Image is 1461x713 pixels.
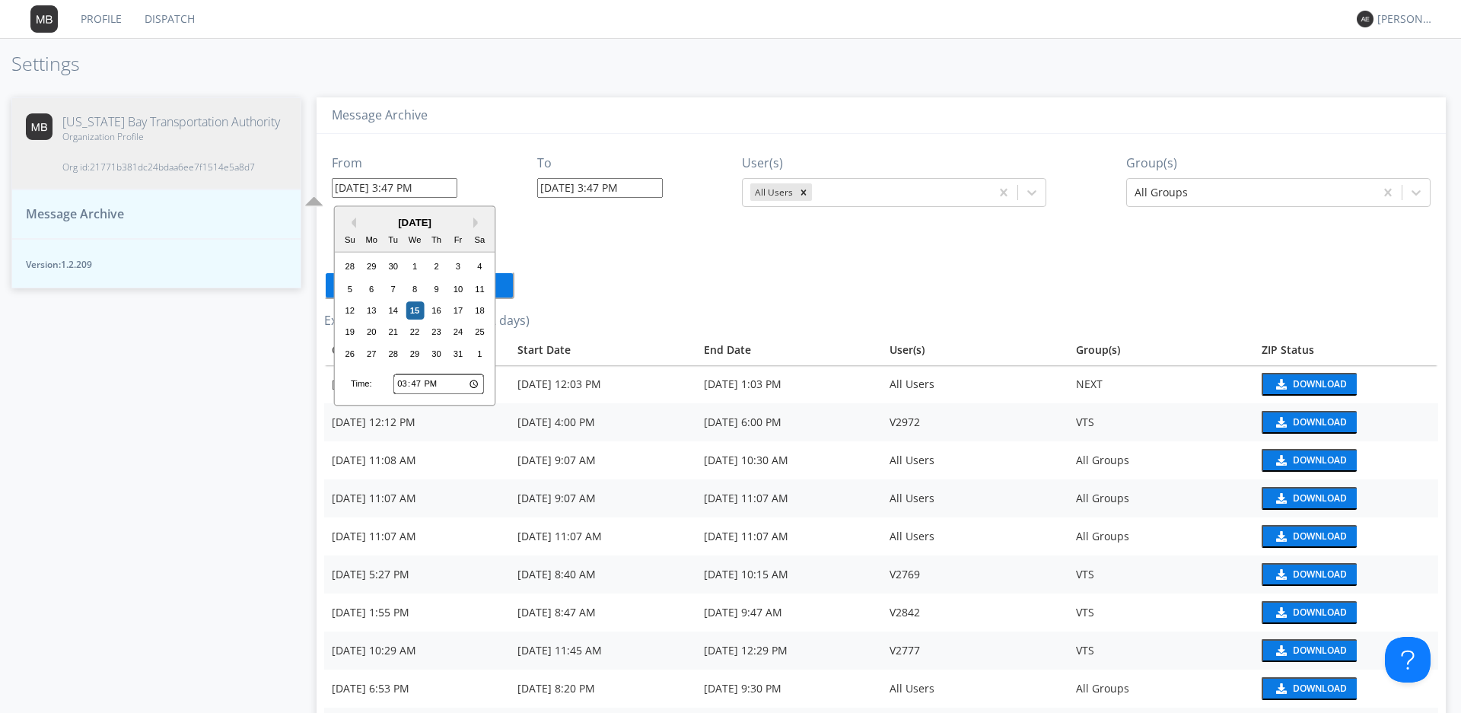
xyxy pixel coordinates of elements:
div: VTS [1076,643,1246,658]
div: [DATE] 11:08 AM [332,453,502,468]
div: [DATE] 9:47 AM [704,605,874,620]
button: Download [1262,487,1357,510]
img: download media button [1274,645,1287,656]
div: [PERSON_NAME] [1377,11,1434,27]
div: Choose Wednesday, October 22nd, 2025 [406,323,424,342]
div: Download [1293,494,1347,503]
div: V2842 [890,605,1060,620]
div: Choose Tuesday, October 21st, 2025 [384,323,403,342]
img: download media button [1274,379,1287,390]
div: [DATE] 8:20 PM [517,681,688,696]
img: download media button [1274,493,1287,504]
h3: From [332,157,457,170]
div: NEXT [1076,377,1246,392]
th: Toggle SortBy [324,335,510,365]
img: download media button [1274,455,1287,466]
h3: Message Archive [332,109,1431,123]
h3: Group(s) [1126,157,1431,170]
button: Previous Month [345,218,356,228]
th: Group(s) [1068,335,1254,365]
button: Download [1262,677,1357,700]
div: All Users [890,681,1060,696]
img: download media button [1274,531,1287,542]
div: Choose Monday, October 27th, 2025 [362,345,380,363]
img: 373638.png [30,5,58,33]
div: Choose Monday, September 29th, 2025 [362,258,380,276]
div: Choose Wednesday, October 1st, 2025 [406,258,424,276]
button: Version:1.2.209 [11,239,301,288]
span: Org id: 21771b381dc24bdaa6ee7f1514e5a8d7 [62,161,280,173]
a: download media buttonDownload [1262,601,1431,624]
div: Download [1293,608,1347,617]
th: User(s) [882,335,1068,365]
div: [DATE] [335,215,495,230]
div: Choose Friday, October 10th, 2025 [449,280,467,298]
a: download media buttonDownload [1262,411,1431,434]
div: Download [1293,646,1347,655]
div: Choose Wednesday, October 8th, 2025 [406,280,424,298]
div: [DATE] 12:29 PM [704,643,874,658]
a: download media buttonDownload [1262,373,1431,396]
div: Time: [351,378,372,390]
a: download media buttonDownload [1262,525,1431,548]
div: Choose Saturday, October 11th, 2025 [471,280,489,298]
input: Time [393,374,484,394]
div: [DATE] 4:00 PM [517,415,688,430]
button: Download [1262,449,1357,472]
div: [DATE] 5:27 PM [332,567,502,582]
a: download media buttonDownload [1262,563,1431,586]
div: [DATE] 1:03 PM [704,377,874,392]
div: Choose Sunday, September 28th, 2025 [341,258,359,276]
div: Choose Friday, October 3rd, 2025 [449,258,467,276]
th: Toggle SortBy [696,335,882,365]
span: Organization Profile [62,130,280,143]
button: Message Archive [11,189,301,239]
button: Create Zip [324,272,514,299]
img: download media button [1274,569,1287,580]
th: Toggle SortBy [1254,335,1438,365]
div: Choose Monday, October 6th, 2025 [362,280,380,298]
div: Choose Thursday, October 23rd, 2025 [428,323,446,342]
div: Remove All Users [795,183,812,201]
div: Download [1293,684,1347,693]
div: [DATE] 1:55 PM [332,605,502,620]
div: Choose Friday, October 31st, 2025 [449,345,467,363]
img: download media button [1274,683,1287,694]
div: Tu [384,231,403,250]
div: Choose Tuesday, September 30th, 2025 [384,258,403,276]
iframe: Toggle Customer Support [1385,637,1431,683]
div: [DATE] 9:30 PM [704,681,874,696]
div: [DATE] 9:07 AM [517,453,688,468]
div: All Groups [1076,491,1246,506]
img: download media button [1274,607,1287,618]
div: VTS [1076,567,1246,582]
div: [DATE] 11:07 AM [704,529,874,544]
h3: Export History (expires after 2 days) [324,314,1438,328]
div: V2777 [890,643,1060,658]
div: Mo [362,231,380,250]
div: Choose Wednesday, October 29th, 2025 [406,345,424,363]
div: Sa [471,231,489,250]
div: Choose Saturday, October 25th, 2025 [471,323,489,342]
div: V2972 [890,415,1060,430]
div: Choose Thursday, October 9th, 2025 [428,280,446,298]
div: [DATE] 10:29 AM [332,643,502,658]
div: Choose Wednesday, October 15th, 2025 [406,301,424,320]
a: download media buttonDownload [1262,487,1431,510]
div: [DATE] 8:47 AM [517,605,688,620]
button: Download [1262,639,1357,662]
div: Choose Sunday, October 5th, 2025 [341,280,359,298]
th: Toggle SortBy [510,335,695,365]
button: Download [1262,563,1357,586]
img: download media button [1274,417,1287,428]
div: Choose Tuesday, October 14th, 2025 [384,301,403,320]
a: download media buttonDownload [1262,639,1431,662]
div: [DATE] 8:40 AM [517,567,688,582]
div: All Users [890,453,1060,468]
a: download media buttonDownload [1262,677,1431,700]
div: [DATE] 10:30 AM [704,453,874,468]
button: Download [1262,525,1357,548]
div: Choose Tuesday, October 28th, 2025 [384,345,403,363]
div: Download [1293,456,1347,465]
div: Choose Friday, October 24th, 2025 [449,323,467,342]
